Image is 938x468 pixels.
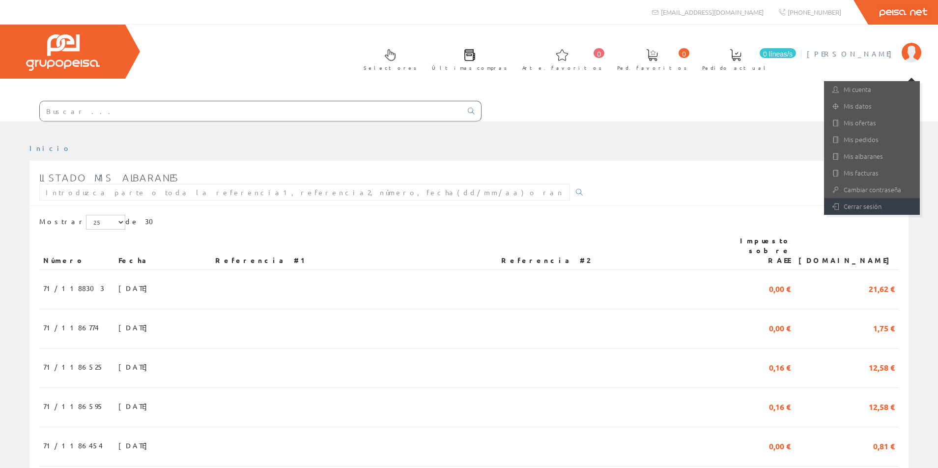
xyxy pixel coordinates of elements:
font: Referencia #2 [501,256,590,264]
font: 0,16 € [769,402,791,412]
font: 71/1186525 [43,362,104,371]
font: 0,00 € [769,284,791,294]
img: Grupo Peisa [26,34,100,71]
font: 0 [597,50,601,58]
font: 71/1186454 [43,441,103,450]
font: [DATE] [118,284,152,292]
font: Mis ofertas [844,118,876,127]
font: Listado mis albaranes [39,172,179,183]
a: Cambiar contraseña [824,181,920,198]
font: 0,00 € [769,441,791,451]
font: Fecha [118,256,150,264]
a: [PERSON_NAME] [807,41,921,50]
font: 0,00 € [769,323,791,333]
a: Mis facturas [824,165,920,181]
font: [DATE] [118,323,152,332]
font: Selectores [364,64,417,71]
a: Inicio [29,144,71,152]
font: Últimas compras [432,64,507,71]
font: 0,16 € [769,362,791,373]
a: Mis albaranes [824,148,920,165]
font: Ped. favoritos [617,64,687,71]
a: Mis ofertas [824,115,920,131]
font: [DOMAIN_NAME] [798,256,895,264]
input: Buscar ... [40,101,462,121]
font: [DATE] [118,362,152,371]
input: Introduzca parte o toda la referencia1, referencia2, número, fecha(dd/mm/aa) o rango de fechas(dd... [39,184,570,201]
a: Cerrar sesión [824,198,920,215]
font: Impuesto sobre RAEE [740,236,791,264]
font: Cerrar sesión [844,202,881,211]
font: 71/1186595 [43,402,104,410]
font: [DATE] [118,441,152,450]
font: 1,75 € [873,323,895,333]
font: Número [43,256,85,264]
font: 21,62 € [869,284,895,294]
font: Mis albaranes [844,151,883,161]
font: 0,81 € [873,441,895,451]
font: Mis pedidos [844,135,879,144]
font: Mostrar [39,217,86,226]
font: 71/1186774 [43,323,99,332]
a: Últimas compras [422,41,512,77]
font: Arte. favoritos [522,64,602,71]
font: 12,58 € [869,362,895,373]
font: [EMAIL_ADDRESS][DOMAIN_NAME] [661,8,764,16]
font: Cambiar contraseña [844,185,901,194]
font: Referencia #1 [215,256,310,264]
a: Mis datos [824,98,920,115]
font: 0 [682,50,686,58]
font: Mis datos [844,101,872,111]
font: 71/1188303 [43,284,104,292]
font: de 30 [125,217,159,226]
a: Mi cuenta [824,81,920,98]
select: Mostrar [86,215,125,230]
a: Selectores [354,41,422,77]
font: Mis facturas [844,168,879,177]
a: Mis pedidos [824,131,920,148]
font: [PHONE_NUMBER] [788,8,841,16]
font: Mi cuenta [844,85,871,94]
font: Pedido actual [702,64,769,71]
font: [PERSON_NAME] [807,49,897,58]
font: 0 líneas/s [763,50,793,58]
font: [DATE] [118,402,152,410]
font: 12,58 € [869,402,895,412]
